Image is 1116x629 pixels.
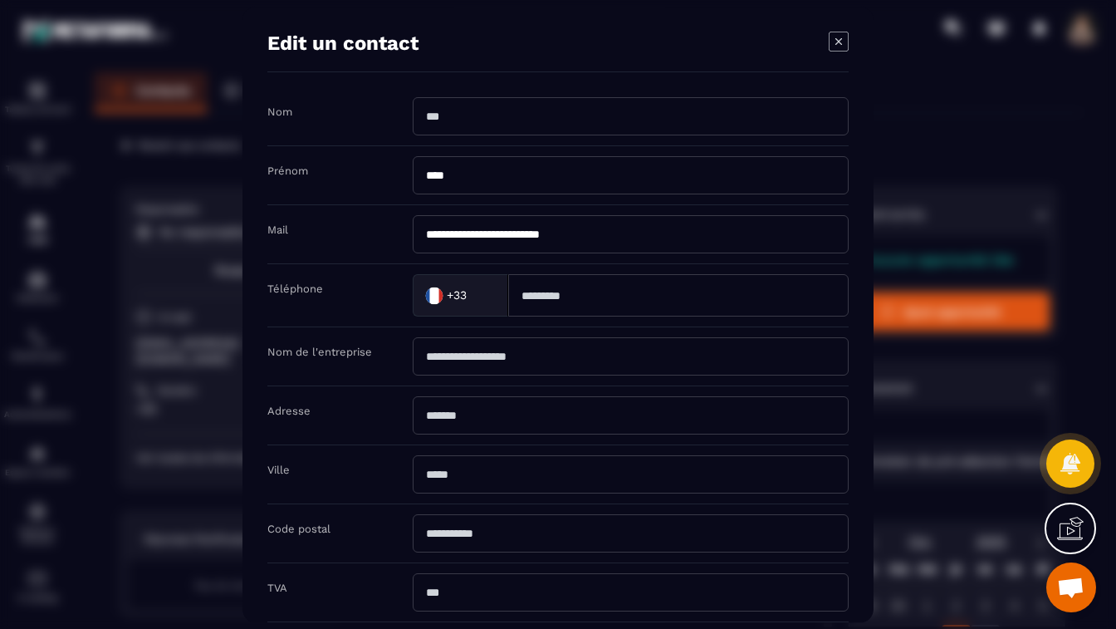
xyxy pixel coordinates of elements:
[447,287,467,304] span: +33
[267,165,308,177] label: Prénom
[267,405,311,417] label: Adresse
[267,32,418,55] h4: Edit un contact
[267,464,290,476] label: Ville
[413,274,508,317] div: Search for option
[267,582,287,594] label: TVA
[1046,563,1096,612] div: Ouvrir le chat
[418,278,451,312] img: Country Flag
[267,523,330,535] label: Code postal
[267,224,288,236] label: Mail
[267,346,372,358] label: Nom de l'entreprise
[470,283,491,307] input: Search for option
[267,106,292,118] label: Nom
[267,283,323,295] label: Téléphone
